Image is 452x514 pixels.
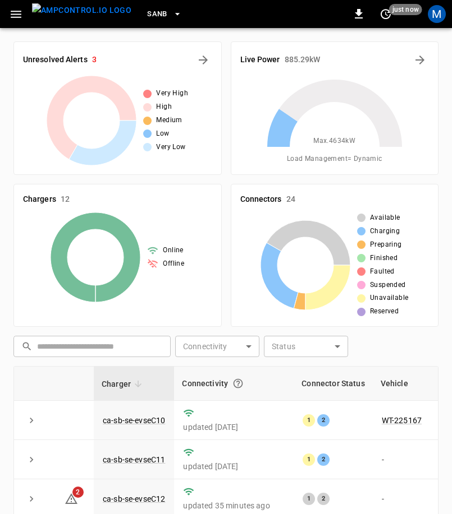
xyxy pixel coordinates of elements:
[382,416,422,425] a: WT-225167
[303,493,315,505] div: 1
[23,54,88,66] h6: Unresolved Alerts
[194,51,212,69] button: All Alerts
[370,293,408,304] span: Unavailable
[411,51,429,69] button: Energy Overview
[240,193,282,206] h6: Connectors
[156,101,172,113] span: High
[32,3,131,17] img: ampcontrol.io logo
[370,280,406,291] span: Suspended
[377,5,395,23] button: set refresh interval
[143,3,186,25] button: SanB
[23,490,40,507] button: expand row
[103,416,165,425] a: ca-sb-se-evseC10
[182,373,286,393] div: Connectivity
[183,500,285,511] p: updated 35 minutes ago
[156,88,188,99] span: Very High
[373,367,442,401] th: Vehicle
[61,193,70,206] h6: 12
[156,142,185,153] span: Very Low
[147,8,167,21] span: SanB
[156,115,182,126] span: Medium
[287,154,382,165] span: Load Management = Dynamic
[370,226,400,237] span: Charging
[370,239,402,251] span: Preparing
[23,193,56,206] h6: Chargers
[103,494,165,503] a: ca-sb-se-evseC12
[303,414,315,427] div: 1
[65,494,78,503] a: 2
[72,487,84,498] span: 2
[92,54,97,66] h6: 3
[370,266,395,277] span: Faulted
[428,5,446,23] div: profile-icon
[183,461,285,472] p: updated [DATE]
[183,422,285,433] p: updated [DATE]
[317,493,330,505] div: 2
[163,258,184,270] span: Offline
[303,453,315,466] div: 1
[285,54,321,66] h6: 885.29 kW
[294,367,372,401] th: Connector Status
[370,253,398,264] span: Finished
[313,136,355,147] span: Max. 4634 kW
[370,306,399,317] span: Reserved
[317,453,330,466] div: 2
[156,128,169,140] span: Low
[23,412,40,429] button: expand row
[163,245,183,256] span: Online
[102,377,145,391] span: Charger
[240,54,280,66] h6: Live Power
[373,440,442,479] td: -
[103,455,165,464] a: ca-sb-se-evseC11
[317,414,330,427] div: 2
[389,4,422,15] span: just now
[228,373,248,393] button: Connection between the charger and our software.
[370,212,400,224] span: Available
[23,451,40,468] button: expand row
